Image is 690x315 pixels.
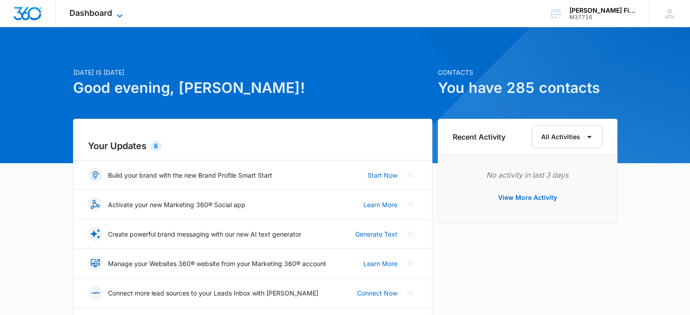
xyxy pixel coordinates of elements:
[108,170,272,180] p: Build your brand with the new Brand Profile Smart Start
[363,259,397,268] a: Learn More
[569,7,636,14] div: account name
[403,286,417,300] button: Close
[150,141,161,151] div: 8
[108,259,326,268] p: Manage your Websites 360® website from your Marketing 360® account
[108,288,318,298] p: Connect more lead sources to your Leads Inbox with [PERSON_NAME]
[438,68,617,77] p: Contacts
[403,197,417,212] button: Close
[73,77,432,99] h1: Good evening, [PERSON_NAME]!
[532,126,602,148] button: All Activities
[489,187,566,208] button: View More Activity
[438,77,617,99] h1: You have 285 contacts
[367,170,397,180] a: Start Now
[403,168,417,182] button: Close
[569,14,636,20] div: account id
[403,256,417,271] button: Close
[108,200,245,209] p: Activate your new Marketing 360® Social app
[453,170,602,180] p: No activity in last 3 days
[363,200,397,209] a: Learn More
[73,68,432,77] p: [DATE] is [DATE]
[403,227,417,241] button: Close
[355,229,397,239] a: Generate Text
[69,8,112,18] span: Dashboard
[453,131,505,142] h6: Recent Activity
[357,288,397,298] a: Connect Now
[108,229,301,239] p: Create powerful brand messaging with our new AI text generator
[88,139,417,153] h2: Your Updates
